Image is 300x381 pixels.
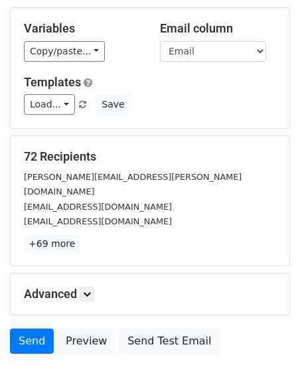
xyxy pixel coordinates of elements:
[24,202,172,212] small: [EMAIL_ADDRESS][DOMAIN_NAME]
[119,329,220,354] a: Send Test Email
[24,236,80,252] a: +69 more
[234,317,300,381] iframe: Chat Widget
[96,94,130,115] button: Save
[24,21,140,36] h5: Variables
[160,21,276,36] h5: Email column
[24,287,276,301] h5: Advanced
[24,172,242,197] small: [PERSON_NAME][EMAIL_ADDRESS][PERSON_NAME][DOMAIN_NAME]
[10,329,54,354] a: Send
[24,216,172,226] small: [EMAIL_ADDRESS][DOMAIN_NAME]
[24,149,276,164] h5: 72 Recipients
[24,94,75,115] a: Load...
[24,75,81,89] a: Templates
[24,41,105,62] a: Copy/paste...
[57,329,115,354] a: Preview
